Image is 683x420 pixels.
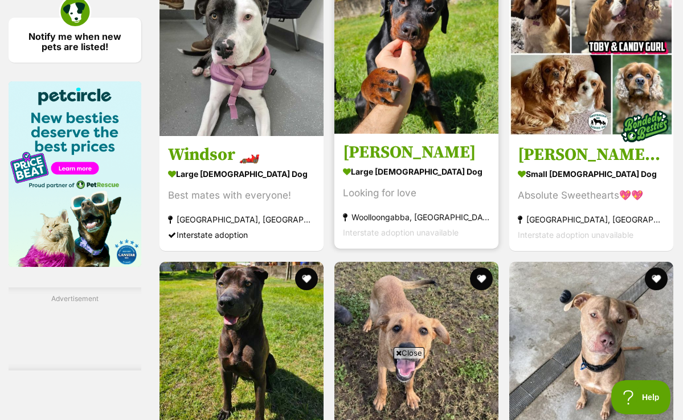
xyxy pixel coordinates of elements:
img: Pet Circle promo banner [9,81,141,267]
strong: large [DEMOGRAPHIC_DATA] Dog [343,163,490,180]
strong: [GEOGRAPHIC_DATA], [GEOGRAPHIC_DATA] [518,212,665,227]
span: Close [394,347,424,359]
button: favourite [470,267,493,290]
div: Best mates with everyone! [168,188,315,203]
div: Looking for love [343,186,490,201]
div: Advertisement [9,287,141,370]
iframe: Advertisement [134,363,549,414]
a: Windsor 🏎️ large [DEMOGRAPHIC_DATA] Dog Best mates with everyone! [GEOGRAPHIC_DATA], [GEOGRAPHIC_... [159,135,324,251]
button: favourite [645,267,668,290]
div: Interstate adoption [168,227,315,242]
strong: Woolloongabba, [GEOGRAPHIC_DATA] [343,209,490,225]
strong: large [DEMOGRAPHIC_DATA] Dog [168,166,315,182]
a: Notify me when new pets are listed! [9,18,141,63]
h3: [PERSON_NAME] [343,142,490,163]
button: favourite [295,267,318,290]
strong: [GEOGRAPHIC_DATA], [GEOGRAPHIC_DATA] [168,212,315,227]
a: [PERSON_NAME] large [DEMOGRAPHIC_DATA] Dog Looking for love Woolloongabba, [GEOGRAPHIC_DATA] Inte... [334,133,498,249]
iframe: Help Scout Beacon - Open [611,380,672,414]
h3: [PERSON_NAME] and [PERSON_NAME] [518,144,665,166]
span: Interstate adoption unavailable [343,228,459,237]
h3: Windsor 🏎️ [168,144,315,166]
div: Absolute Sweethearts💖💖 [518,188,665,203]
img: bonded besties [616,98,673,155]
a: [PERSON_NAME] and [PERSON_NAME] small [DEMOGRAPHIC_DATA] Dog Absolute Sweethearts💖💖 [GEOGRAPHIC_D... [509,135,673,251]
span: Interstate adoption unavailable [518,230,633,240]
strong: small [DEMOGRAPHIC_DATA] Dog [518,166,665,182]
